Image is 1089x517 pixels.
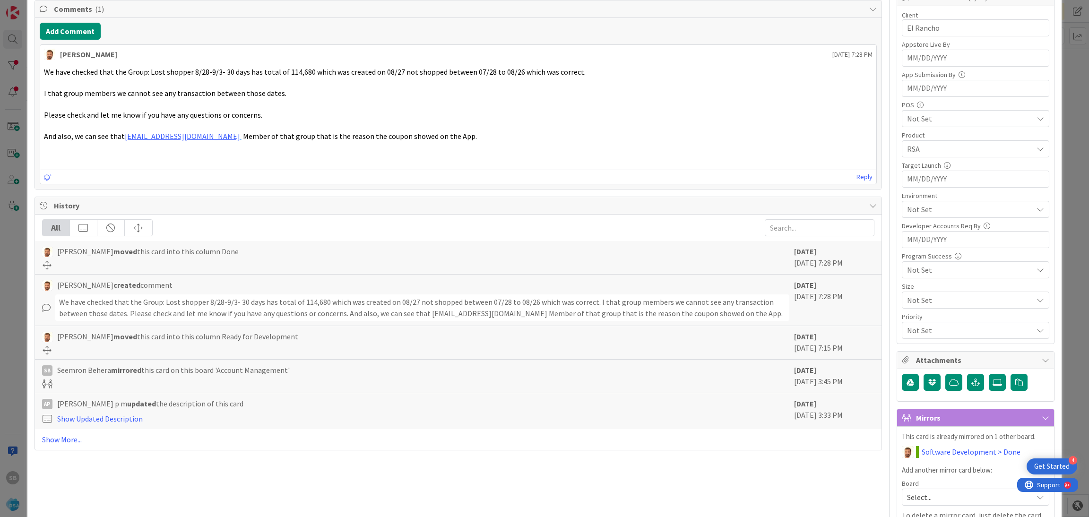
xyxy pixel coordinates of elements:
[794,331,874,354] div: [DATE] 7:15 PM
[902,223,1049,229] div: Developer Accounts Req By
[1069,456,1077,465] div: 4
[907,204,1033,215] span: Not Set
[40,23,101,40] button: Add Comment
[856,171,873,183] a: Reply
[54,200,865,211] span: History
[794,399,816,408] b: [DATE]
[902,132,1049,138] div: Product
[902,431,1049,442] p: This card is already mirrored on 1 other board.
[113,332,137,341] b: moved
[42,247,52,257] img: AS
[42,399,52,409] div: Ap
[922,446,1020,457] a: Software Development > Done
[794,246,874,269] div: [DATE] 7:28 PM
[60,49,117,60] div: [PERSON_NAME]
[57,279,173,291] span: [PERSON_NAME] comment
[1027,458,1077,474] div: Open Get Started checklist, remaining modules: 4
[907,491,1028,504] span: Select...
[1034,462,1070,471] div: Get Started
[42,365,52,376] div: SB
[794,279,874,321] div: [DATE] 7:28 PM
[902,480,919,487] span: Board
[43,220,70,236] div: All
[57,414,143,423] a: Show Updated Description
[902,162,1049,169] div: Target Launch
[42,280,52,291] img: AS
[794,247,816,256] b: [DATE]
[57,331,298,342] span: [PERSON_NAME] this card into this column Ready for Development
[20,1,43,13] span: Support
[907,113,1033,124] span: Not Set
[765,219,874,236] input: Search...
[44,49,55,60] img: AS
[48,4,52,11] div: 9+
[113,247,137,256] b: moved
[125,131,240,141] a: [EMAIL_ADDRESS][DOMAIN_NAME]
[902,11,918,19] label: Client
[907,324,1028,337] span: Not Set
[916,354,1037,366] span: Attachments
[907,80,1044,96] input: MM/DD/YYYY
[55,294,790,321] div: We have checked that the Group: Lost shopper 8/28-9/3- 30 days has total of 114,680 which was cre...
[902,283,1049,290] div: Size
[902,446,914,458] img: AS
[44,67,586,77] span: We have checked that the Group: Lost shopper 8/28-9/3- 30 days has total of 114,680 which was cre...
[902,253,1049,259] div: Program Success
[243,131,477,141] span: Member of that group that is the reason the coupon showed on the App.
[44,88,286,98] span: I that group members we cannot see any transaction between those dates.
[794,332,816,341] b: [DATE]
[95,4,104,14] span: ( 1 )
[916,412,1037,423] span: Mirrors
[902,102,1049,108] div: POS
[794,280,816,290] b: [DATE]
[57,398,243,409] span: [PERSON_NAME] p m the description of this card
[907,50,1044,66] input: MM/DD/YYYY
[127,399,156,408] b: updated
[44,110,262,120] span: Please check and let me know if you have any questions or concerns.
[794,398,874,424] div: [DATE] 3:33 PM
[42,332,52,342] img: AS
[111,365,141,375] b: mirrored
[42,434,875,445] a: Show More...
[832,50,873,60] span: [DATE] 7:28 PM
[907,264,1033,276] span: Not Set
[57,364,290,376] span: Seemron Behera this card on this board 'Account Management'
[54,3,865,15] span: Comments
[902,41,1049,48] div: Appstore Live By
[113,280,140,290] b: created
[57,246,239,257] span: [PERSON_NAME] this card into this column Done
[44,131,125,141] span: And also, we can see that
[907,232,1044,248] input: MM/DD/YYYY
[794,364,874,388] div: [DATE] 3:45 PM
[902,313,1049,320] div: Priority
[902,465,1049,476] p: Add another mirror card below:
[907,171,1044,187] input: MM/DD/YYYY
[794,365,816,375] b: [DATE]
[902,192,1049,199] div: Environment
[902,71,1049,78] div: App Submission By
[907,143,1033,155] span: RSA
[907,293,1028,307] span: Not Set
